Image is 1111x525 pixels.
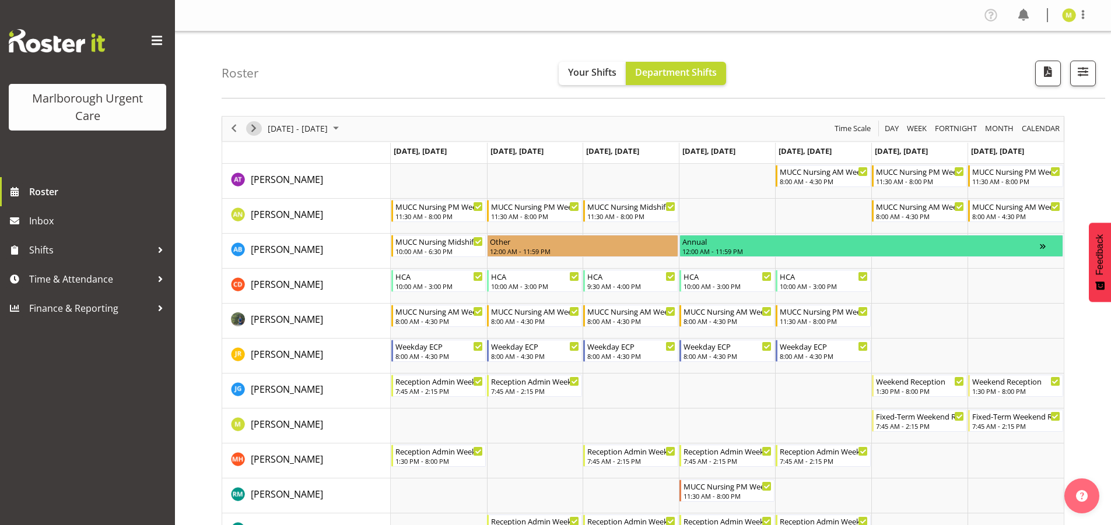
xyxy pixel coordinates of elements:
span: [DATE], [DATE] [394,146,447,156]
div: 8:00 AM - 4:30 PM [684,316,772,326]
img: Rosterit website logo [9,29,105,52]
span: Time & Attendance [29,270,152,288]
button: Timeline Week [905,121,929,136]
span: Day [884,121,900,136]
div: MUCC Nursing Midshift [587,200,675,212]
div: Weekend Reception [876,375,964,387]
td: Alysia Newman-Woods resource [222,199,391,234]
div: 12:00 AM - 11:59 PM [490,246,675,256]
div: Jacinta Rangi"s event - Weekday ECP Begin From Tuesday, October 14, 2025 at 8:00:00 AM GMT+13:00 ... [487,340,582,362]
div: Jacinta Rangi"s event - Weekday ECP Begin From Monday, October 13, 2025 at 8:00:00 AM GMT+13:00 E... [391,340,486,362]
span: [DATE], [DATE] [586,146,639,156]
button: Filter Shifts [1070,61,1096,86]
div: 8:00 AM - 4:30 PM [780,351,868,361]
div: Gloria Varghese"s event - MUCC Nursing PM Weekday Begin From Friday, October 17, 2025 at 11:30:00... [776,305,871,327]
button: Previous [226,121,242,136]
div: Margret Hall"s event - Reception Admin Weekday AM Begin From Wednesday, October 15, 2025 at 7:45:... [583,445,678,467]
td: Andrew Brooks resource [222,234,391,269]
div: 10:00 AM - 3:00 PM [780,281,868,291]
div: Margret Hall"s event - Reception Admin Weekday AM Begin From Friday, October 17, 2025 at 7:45:00 ... [776,445,871,467]
a: [PERSON_NAME] [251,277,323,291]
div: 11:30 AM - 8:00 PM [395,212,483,221]
div: Andrew Brooks"s event - Annual Begin From Thursday, October 16, 2025 at 12:00:00 AM GMT+13:00 End... [679,235,1063,257]
div: 11:30 AM - 8:00 PM [491,212,579,221]
button: Timeline Day [883,121,901,136]
div: Cordelia Davies"s event - HCA Begin From Thursday, October 16, 2025 at 10:00:00 AM GMT+13:00 Ends... [679,270,774,292]
button: Month [1020,121,1062,136]
div: 11:30 AM - 8:00 PM [780,316,868,326]
span: [DATE], [DATE] [682,146,735,156]
span: [DATE], [DATE] [875,146,928,156]
div: HCA [684,270,772,282]
div: 8:00 AM - 4:30 PM [876,212,964,221]
div: 12:00 AM - 11:59 PM [682,246,1040,256]
div: Weekday ECP [587,340,675,352]
div: Margie Vuto"s event - Fixed-Term Weekend Reception Begin From Saturday, October 18, 2025 at 7:45:... [872,410,967,432]
div: MUCC Nursing AM Weekday [395,305,483,317]
img: help-xxl-2.png [1076,490,1088,502]
div: MUCC Nursing AM Weekday [684,305,772,317]
div: MUCC Nursing PM Weekends [972,165,1060,177]
div: 8:00 AM - 4:30 PM [684,351,772,361]
div: Andrew Brooks"s event - Other Begin From Tuesday, October 14, 2025 at 12:00:00 AM GMT+13:00 Ends ... [487,235,678,257]
div: 7:45 AM - 2:15 PM [587,456,675,466]
div: Cordelia Davies"s event - HCA Begin From Monday, October 13, 2025 at 10:00:00 AM GMT+13:00 Ends A... [391,270,486,292]
div: Fixed-Term Weekend Reception [876,410,964,422]
td: Jacinta Rangi resource [222,339,391,374]
div: Andrew Brooks"s event - MUCC Nursing Midshift Begin From Monday, October 13, 2025 at 10:00:00 AM ... [391,235,486,257]
span: [DATE], [DATE] [779,146,832,156]
span: [PERSON_NAME] [251,383,323,396]
div: MUCC Nursing PM Weekday [780,305,868,317]
div: MUCC Nursing AM Weekends [972,200,1060,212]
div: previous period [224,117,244,141]
div: Jacinta Rangi"s event - Weekday ECP Begin From Wednesday, October 15, 2025 at 8:00:00 AM GMT+13:0... [583,340,678,362]
div: Other [490,235,675,247]
a: [PERSON_NAME] [251,347,323,361]
div: 10:00 AM - 3:00 PM [684,281,772,291]
div: Jacinta Rangi"s event - Weekday ECP Begin From Friday, October 17, 2025 at 8:00:00 AM GMT+13:00 E... [776,340,871,362]
span: [PERSON_NAME] [251,348,323,361]
div: HCA [587,270,675,282]
span: Roster [29,183,169,200]
div: 8:00 AM - 4:30 PM [491,316,579,326]
div: Reception Admin Weekday AM [587,445,675,457]
div: 1:30 PM - 8:00 PM [972,386,1060,396]
div: Rachel Murphy"s event - MUCC Nursing PM Weekday Begin From Thursday, October 16, 2025 at 11:30:00... [679,480,774,502]
a: [PERSON_NAME] [251,487,323,501]
div: Margie Vuto"s event - Fixed-Term Weekend Reception Begin From Sunday, October 19, 2025 at 7:45:00... [968,410,1063,432]
td: Rachel Murphy resource [222,478,391,513]
div: MUCC Nursing PM Weekends [876,165,964,177]
div: 8:00 AM - 4:30 PM [972,212,1060,221]
div: Cordelia Davies"s event - HCA Begin From Wednesday, October 15, 2025 at 9:30:00 AM GMT+13:00 Ends... [583,270,678,292]
div: MUCC Nursing Midshift [395,235,483,247]
a: [PERSON_NAME] [251,207,323,221]
div: 10:00 AM - 3:00 PM [395,281,483,291]
div: Weekday ECP [395,340,483,352]
div: 8:00 AM - 4:30 PM [395,316,483,326]
div: Marlborough Urgent Care [20,90,155,125]
td: Margie Vuto resource [222,408,391,443]
div: Agnes Tyson"s event - MUCC Nursing PM Weekends Begin From Saturday, October 18, 2025 at 11:30:00 ... [872,165,967,187]
div: Gloria Varghese"s event - MUCC Nursing AM Weekday Begin From Wednesday, October 15, 2025 at 8:00:... [583,305,678,327]
div: Weekday ECP [684,340,772,352]
div: 7:45 AM - 2:15 PM [972,421,1060,431]
span: calendar [1021,121,1061,136]
span: [PERSON_NAME] [251,453,323,466]
a: [PERSON_NAME] [251,172,323,186]
div: 11:30 AM - 8:00 PM [876,177,964,186]
span: [PERSON_NAME] [251,208,323,221]
span: Feedback [1095,234,1105,275]
div: Agnes Tyson"s event - MUCC Nursing PM Weekends Begin From Sunday, October 19, 2025 at 11:30:00 AM... [968,165,1063,187]
div: Reception Admin Weekday PM [395,445,483,457]
span: Week [906,121,928,136]
div: Agnes Tyson"s event - MUCC Nursing AM Weekday Begin From Friday, October 17, 2025 at 8:00:00 AM G... [776,165,871,187]
div: 8:00 AM - 4:30 PM [491,351,579,361]
div: Weekday ECP [491,340,579,352]
div: October 13 - 19, 2025 [264,117,346,141]
div: HCA [780,270,868,282]
div: Annual [682,235,1040,247]
div: Alysia Newman-Woods"s event - MUCC Nursing PM Weekday Begin From Monday, October 13, 2025 at 11:3... [391,200,486,222]
div: 7:45 AM - 2:15 PM [684,456,772,466]
div: 7:45 AM - 2:15 PM [780,456,868,466]
div: 8:00 AM - 4:30 PM [395,351,483,361]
